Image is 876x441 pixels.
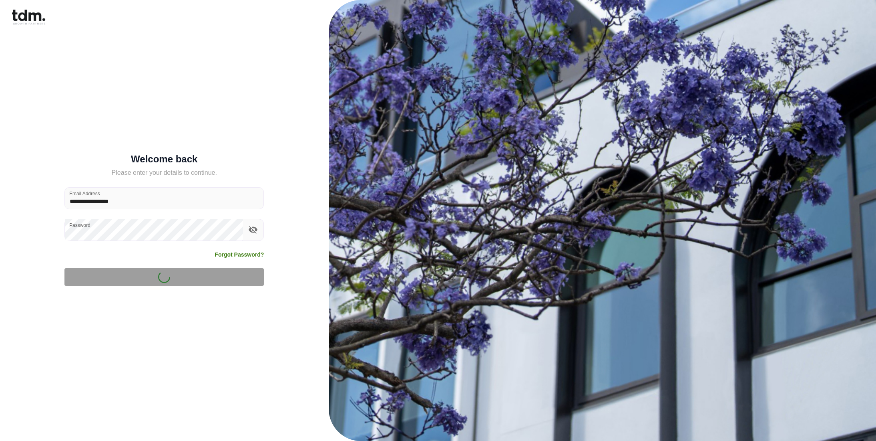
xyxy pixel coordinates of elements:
[64,168,264,178] h5: Please enter your details to continue.
[69,190,100,197] label: Email Address
[64,155,264,163] h5: Welcome back
[69,222,90,229] label: Password
[246,223,260,237] button: toggle password visibility
[215,251,264,259] a: Forgot Password?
